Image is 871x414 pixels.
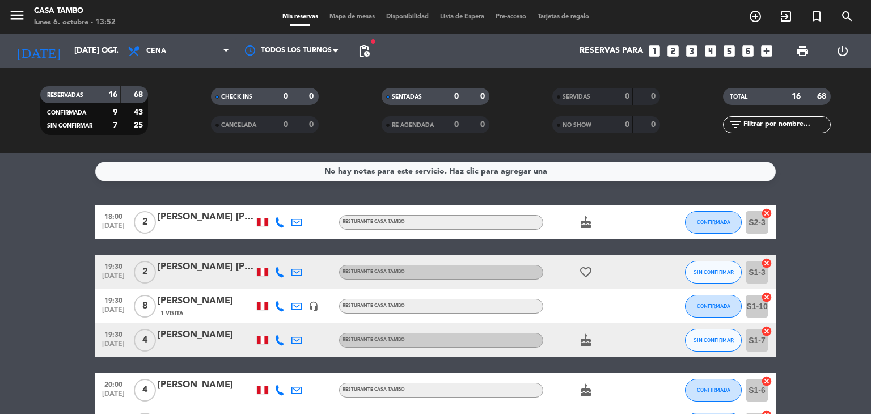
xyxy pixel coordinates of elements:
[729,118,742,132] i: filter_list
[817,92,828,100] strong: 68
[113,108,117,116] strong: 9
[480,92,487,100] strong: 0
[697,387,730,393] span: CONFIRMADA
[158,294,254,309] div: [PERSON_NAME]
[158,210,254,225] div: [PERSON_NAME] [PERSON_NAME]
[113,121,117,129] strong: 7
[703,44,718,58] i: looks_4
[99,327,128,340] span: 19:30
[480,121,487,129] strong: 0
[99,272,128,285] span: [DATE]
[840,10,854,23] i: search
[134,295,156,318] span: 8
[392,94,422,100] span: SENTADAS
[722,44,737,58] i: looks_5
[579,265,593,279] i: favorite_border
[759,44,774,58] i: add_box
[47,110,86,116] span: CONFIRMADA
[309,92,316,100] strong: 0
[579,216,593,229] i: cake
[434,14,490,20] span: Lista de Espera
[792,92,801,100] strong: 16
[99,377,128,390] span: 20:00
[34,6,116,17] div: Casa Tambo
[822,34,862,68] div: LOG OUT
[134,261,156,284] span: 2
[221,122,256,128] span: CANCELADA
[532,14,595,20] span: Tarjetas de regalo
[134,211,156,234] span: 2
[810,10,823,23] i: turned_in_not
[580,47,643,56] span: Reservas para
[99,222,128,235] span: [DATE]
[694,269,734,275] span: SIN CONFIRMAR
[579,333,593,347] i: cake
[579,383,593,397] i: cake
[651,92,658,100] strong: 0
[308,301,319,311] i: headset_mic
[160,309,183,318] span: 1 Visita
[625,92,629,100] strong: 0
[134,121,145,129] strong: 25
[47,123,92,129] span: SIN CONFIRMAR
[779,10,793,23] i: exit_to_app
[563,122,591,128] span: NO SHOW
[324,165,547,178] div: No hay notas para este servicio. Haz clic para agregar una
[647,44,662,58] i: looks_one
[221,94,252,100] span: CHECK INS
[685,261,742,284] button: SIN CONFIRMAR
[99,259,128,272] span: 19:30
[343,387,405,392] span: Resturante Casa Tambo
[685,211,742,234] button: CONFIRMADA
[685,329,742,352] button: SIN CONFIRMAR
[357,44,371,58] span: pending_actions
[741,44,755,58] i: looks_6
[730,94,747,100] span: TOTAL
[146,47,166,55] span: Cena
[685,379,742,402] button: CONFIRMADA
[134,108,145,116] strong: 43
[761,257,772,269] i: cancel
[761,326,772,337] i: cancel
[490,14,532,20] span: Pre-acceso
[343,269,405,274] span: Resturante Casa Tambo
[277,14,324,20] span: Mis reservas
[324,14,380,20] span: Mapa de mesas
[9,7,26,24] i: menu
[796,44,809,58] span: print
[761,292,772,303] i: cancel
[108,91,117,99] strong: 16
[158,260,254,274] div: [PERSON_NAME] [PERSON_NAME]
[105,44,119,58] i: arrow_drop_down
[666,44,680,58] i: looks_two
[651,121,658,129] strong: 0
[454,121,459,129] strong: 0
[684,44,699,58] i: looks_3
[697,303,730,309] span: CONFIRMADA
[158,328,254,343] div: [PERSON_NAME]
[380,14,434,20] span: Disponibilidad
[343,303,405,308] span: Resturante Casa Tambo
[697,219,730,225] span: CONFIRMADA
[99,209,128,222] span: 18:00
[99,390,128,403] span: [DATE]
[9,7,26,28] button: menu
[134,379,156,402] span: 4
[284,121,288,129] strong: 0
[158,378,254,392] div: [PERSON_NAME]
[370,38,377,45] span: fiber_manual_record
[836,44,849,58] i: power_settings_new
[34,17,116,28] div: lunes 6. octubre - 13:52
[47,92,83,98] span: RESERVADAS
[99,306,128,319] span: [DATE]
[625,121,629,129] strong: 0
[309,121,316,129] strong: 0
[761,208,772,219] i: cancel
[694,337,734,343] span: SIN CONFIRMAR
[99,293,128,306] span: 19:30
[9,39,69,64] i: [DATE]
[284,92,288,100] strong: 0
[134,91,145,99] strong: 68
[742,119,830,131] input: Filtrar por nombre...
[563,94,590,100] span: SERVIDAS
